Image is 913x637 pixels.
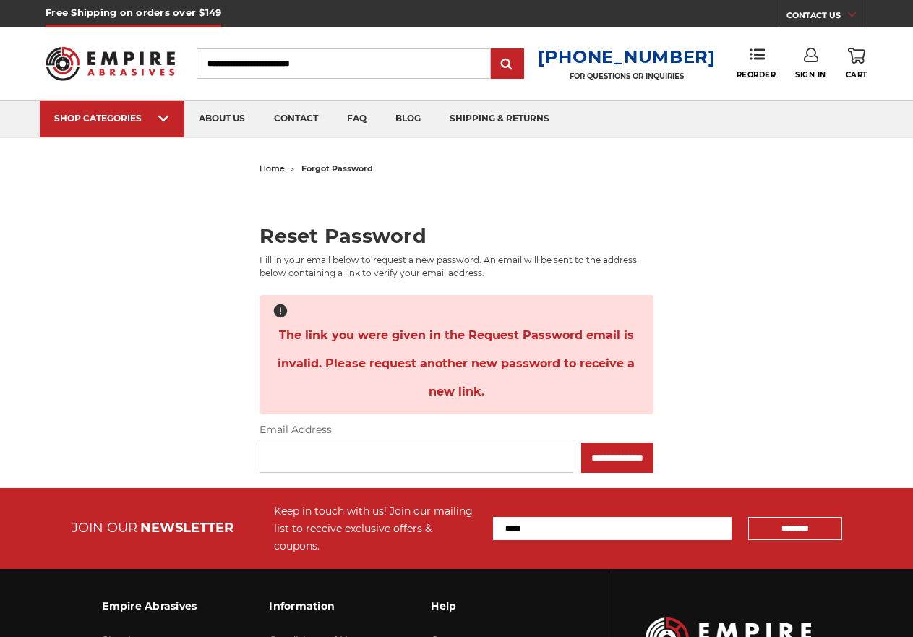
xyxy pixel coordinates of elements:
span: forgot password [301,163,373,174]
p: Fill in your email below to request a new password. An email will be sent to the address below co... [260,254,653,280]
input: Submit [493,50,522,79]
span: The link you were given in the Request Password email is invalid. Please request another new pass... [271,321,641,406]
label: Email Address [260,422,653,437]
a: CONTACT US [786,7,867,27]
span: NEWSLETTER [140,520,233,536]
p: FOR QUESTIONS OR INQUIRIES [538,72,716,81]
span: Reorder [737,70,776,80]
a: Cart [846,48,867,80]
a: [PHONE_NUMBER] [538,46,716,67]
a: Reorder [737,48,776,79]
h3: Empire Abrasives [102,591,197,621]
span: Sign In [795,70,826,80]
div: SHOP CATEGORIES [54,113,170,124]
h3: Information [269,591,359,621]
a: home [260,163,285,174]
span: Cart [846,70,867,80]
a: about us [184,101,260,137]
div: Keep in touch with us! Join our mailing list to receive exclusive offers & coupons. [274,503,479,555]
h3: Help [431,591,528,621]
a: contact [260,101,333,137]
h2: Reset Password [260,226,653,246]
a: blog [381,101,435,137]
a: faq [333,101,381,137]
span: JOIN OUR [72,520,137,536]
img: Empire Abrasives [46,38,175,89]
a: shipping & returns [435,101,564,137]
